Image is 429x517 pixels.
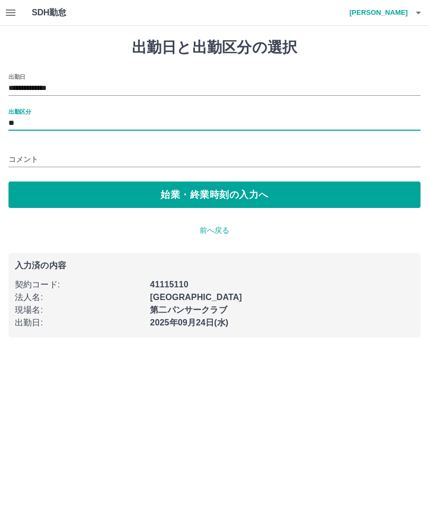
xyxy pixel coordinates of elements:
[15,316,144,329] p: 出勤日 :
[8,225,421,236] p: 前へ戻る
[15,278,144,291] p: 契約コード :
[15,291,144,304] p: 法人名 :
[15,304,144,316] p: 現場名 :
[150,293,242,302] b: [GEOGRAPHIC_DATA]
[150,318,228,327] b: 2025年09月24日(水)
[150,280,188,289] b: 41115110
[150,305,227,314] b: 第二パンサークラブ
[15,261,414,270] p: 入力済の内容
[8,72,25,80] label: 出勤日
[8,182,421,208] button: 始業・終業時刻の入力へ
[8,39,421,57] h1: 出勤日と出勤区分の選択
[8,107,31,115] label: 出勤区分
